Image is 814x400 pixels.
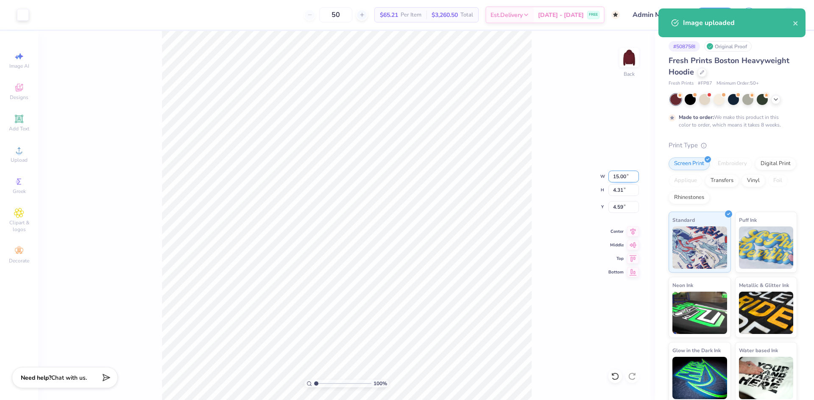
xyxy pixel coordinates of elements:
[679,113,783,129] div: We make this product in this color to order, which means it takes 8 weeks.
[51,374,87,382] span: Chat with us.
[768,174,788,187] div: Foil
[739,226,794,269] img: Puff Ink
[401,11,421,19] span: Per Item
[739,281,789,290] span: Metallic & Glitter Ink
[21,374,51,382] strong: Need help?
[698,80,712,87] span: # FP87
[683,18,793,28] div: Image uploaded
[608,242,624,248] span: Middle
[319,7,352,22] input: – –
[672,226,727,269] img: Standard
[669,55,789,77] span: Fresh Prints Boston Heavyweight Hoodie
[9,125,29,132] span: Add Text
[669,191,710,204] div: Rhinestones
[624,70,635,78] div: Back
[739,292,794,334] img: Metallic & Glitter Ink
[608,256,624,262] span: Top
[432,11,458,19] span: $3,260.50
[9,63,29,69] span: Image AI
[672,215,695,224] span: Standard
[538,11,584,19] span: [DATE] - [DATE]
[13,188,26,195] span: Greek
[669,80,694,87] span: Fresh Prints
[704,41,752,52] div: Original Proof
[672,281,693,290] span: Neon Ink
[705,174,739,187] div: Transfers
[380,11,398,19] span: $65.21
[669,41,700,52] div: # 508758I
[608,269,624,275] span: Bottom
[460,11,473,19] span: Total
[672,346,721,355] span: Glow in the Dark Ink
[669,157,710,170] div: Screen Print
[672,292,727,334] img: Neon Ink
[374,380,387,387] span: 100 %
[739,215,757,224] span: Puff Ink
[716,80,759,87] span: Minimum Order: 50 +
[4,219,34,233] span: Clipart & logos
[9,257,29,264] span: Decorate
[742,174,765,187] div: Vinyl
[10,94,28,101] span: Designs
[739,357,794,399] img: Water based Ink
[626,6,689,23] input: Untitled Design
[621,49,638,66] img: Back
[608,229,624,234] span: Center
[669,174,702,187] div: Applique
[672,357,727,399] img: Glow in the Dark Ink
[491,11,523,19] span: Est. Delivery
[793,18,799,28] button: close
[739,346,778,355] span: Water based Ink
[679,114,714,121] strong: Made to order:
[669,141,797,150] div: Print Type
[589,12,598,18] span: FREE
[712,157,753,170] div: Embroidery
[755,157,796,170] div: Digital Print
[11,157,28,163] span: Upload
